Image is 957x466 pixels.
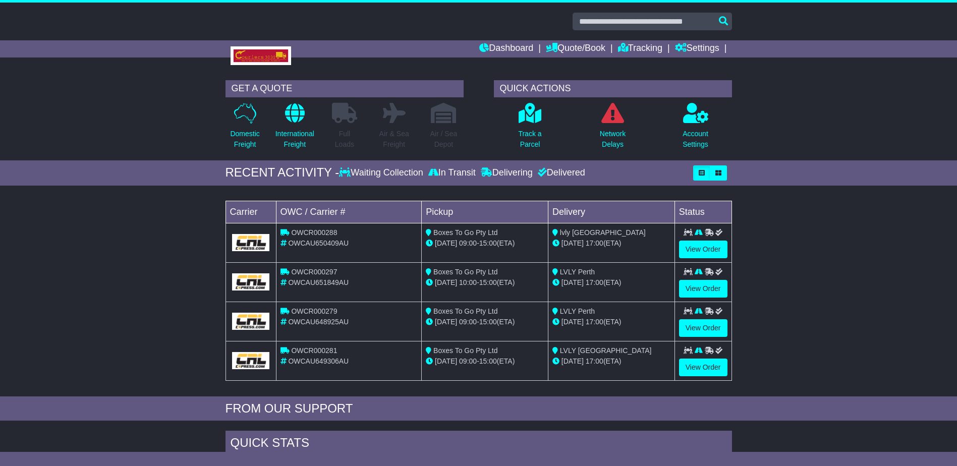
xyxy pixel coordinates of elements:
p: Domestic Freight [230,129,259,150]
a: View Order [679,280,727,298]
span: OWCR000281 [291,346,337,355]
p: Account Settings [683,129,708,150]
p: International Freight [275,129,314,150]
span: [DATE] [435,278,457,286]
div: FROM OUR SUPPORT [226,401,732,416]
span: 15:00 [479,318,497,326]
td: OWC / Carrier # [276,201,422,223]
img: GetCarrierServiceLogo [232,352,270,369]
span: [DATE] [561,357,584,365]
span: 17:00 [586,239,603,247]
span: 09:00 [459,239,477,247]
td: Delivery [548,201,674,223]
span: OWCR000279 [291,307,337,315]
a: NetworkDelays [599,102,626,155]
div: Waiting Collection [339,167,425,179]
span: LVLY [GEOGRAPHIC_DATA] [560,346,652,355]
div: - (ETA) [426,238,544,249]
div: - (ETA) [426,317,544,327]
img: GetCarrierServiceLogo [232,273,270,290]
span: OWCAU650409AU [288,239,349,247]
div: Delivered [535,167,585,179]
div: (ETA) [552,317,670,327]
div: In Transit [426,167,478,179]
p: Full Loads [332,129,357,150]
span: [DATE] [561,318,584,326]
a: Tracking [618,40,662,57]
a: Quote/Book [546,40,605,57]
span: [DATE] [561,278,584,286]
img: GetCarrierServiceLogo [232,234,270,251]
a: View Order [679,241,727,258]
img: GetCarrierServiceLogo [232,313,270,330]
span: lvly [GEOGRAPHIC_DATA] [560,228,646,237]
td: Status [674,201,731,223]
span: OWCR000297 [291,268,337,276]
p: Air & Sea Freight [379,129,409,150]
span: 15:00 [479,239,497,247]
div: - (ETA) [426,356,544,367]
span: OWCAU651849AU [288,278,349,286]
a: View Order [679,359,727,376]
span: Boxes To Go Pty Ltd [433,268,497,276]
a: DomesticFreight [230,102,260,155]
a: Track aParcel [518,102,542,155]
span: 17:00 [586,357,603,365]
span: 15:00 [479,357,497,365]
span: OWCR000288 [291,228,337,237]
span: OWCAU648925AU [288,318,349,326]
span: LVLY Perth [560,268,595,276]
span: 10:00 [459,278,477,286]
a: Settings [675,40,719,57]
span: [DATE] [435,239,457,247]
span: Boxes To Go Pty Ltd [433,307,497,315]
span: [DATE] [561,239,584,247]
span: Boxes To Go Pty Ltd [433,228,497,237]
p: Air / Sea Depot [430,129,458,150]
div: QUICK ACTIONS [494,80,732,97]
span: 15:00 [479,278,497,286]
div: - (ETA) [426,277,544,288]
div: (ETA) [552,356,670,367]
span: [DATE] [435,318,457,326]
a: AccountSettings [682,102,709,155]
div: (ETA) [552,238,670,249]
span: 17:00 [586,278,603,286]
td: Pickup [422,201,548,223]
div: GET A QUOTE [226,80,464,97]
span: 17:00 [586,318,603,326]
span: 09:00 [459,318,477,326]
a: View Order [679,319,727,337]
div: RECENT ACTIVITY - [226,165,340,180]
span: LVLY Perth [560,307,595,315]
p: Network Delays [600,129,626,150]
a: InternationalFreight [275,102,315,155]
a: Dashboard [479,40,533,57]
span: 09:00 [459,357,477,365]
span: Boxes To Go Pty Ltd [433,346,497,355]
td: Carrier [226,201,276,223]
p: Track a Parcel [518,129,541,150]
div: (ETA) [552,277,670,288]
span: OWCAU649306AU [288,357,349,365]
div: Delivering [478,167,535,179]
span: [DATE] [435,357,457,365]
div: Quick Stats [226,431,732,458]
